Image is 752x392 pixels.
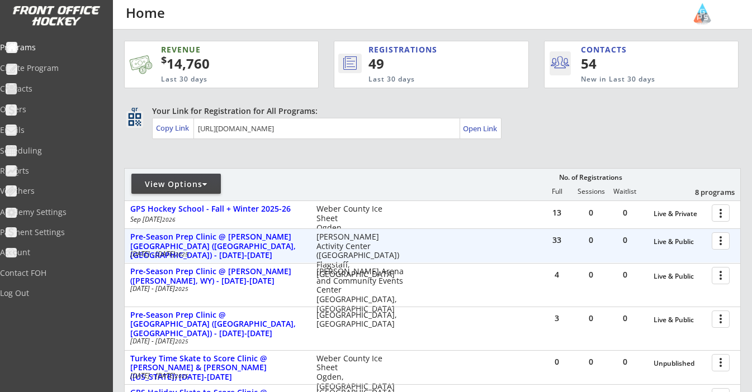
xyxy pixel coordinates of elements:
div: 0 [574,358,608,366]
div: 8 programs [677,187,735,197]
div: Open Link [463,124,498,133]
button: more_vert [712,267,730,284]
div: Pre-Season Prep Clinic @ [PERSON_NAME][GEOGRAPHIC_DATA] ([GEOGRAPHIC_DATA], [GEOGRAPHIC_DATA]) - ... [130,232,305,260]
div: Weber County Ice Sheet Ogden, [GEOGRAPHIC_DATA] [316,354,404,391]
div: Live & Public [654,316,706,324]
div: 0 [608,314,642,322]
div: Sessions [574,188,608,195]
button: more_vert [712,310,730,328]
div: REGISTRATIONS [368,44,480,55]
div: 0 [608,236,642,244]
div: 0 [574,271,608,279]
em: 2025 [175,250,188,258]
button: more_vert [712,354,730,371]
div: [PERSON_NAME] Activity Center ([GEOGRAPHIC_DATA]) Flagstaff, [GEOGRAPHIC_DATA] [316,232,404,279]
div: 0 [574,209,608,217]
div: REVENUE [161,44,269,55]
div: Live & Public [654,273,706,280]
div: qr [127,106,141,113]
div: 33 [540,236,574,244]
div: View Options [131,179,221,190]
div: Live & Public [654,238,706,246]
div: [DATE] - [DATE] [130,251,301,257]
div: Turkey Time Skate to Score Clinic @ [PERSON_NAME] & [PERSON_NAME] ([US_STATE]) [DATE]-[DATE] [130,354,305,382]
div: Your Link for Registration for All Programs: [152,106,706,117]
div: Last 30 days [161,75,269,84]
div: CONTACTS [581,44,632,55]
div: [DATE] - [DATE] [130,372,301,379]
div: Unpublished [654,360,706,367]
em: 2025 [175,337,188,345]
div: 49 [368,54,490,73]
div: 0 [608,358,642,366]
button: more_vert [712,232,730,250]
div: [GEOGRAPHIC_DATA], [GEOGRAPHIC_DATA] [316,310,404,329]
div: Pre-Season Prep Clinic @ [GEOGRAPHIC_DATA] ([GEOGRAPHIC_DATA], [GEOGRAPHIC_DATA]) - [DATE]-[DATE] [130,310,305,338]
div: Last 30 days [368,75,482,84]
div: 0 [608,271,642,279]
div: No. of Registrations [556,174,625,181]
div: 14,760 [161,54,283,73]
a: Open Link [463,121,498,136]
div: Waitlist [608,188,641,195]
div: [PERSON_NAME] Arena and Community Events Center [GEOGRAPHIC_DATA], [GEOGRAPHIC_DATA] [316,267,404,314]
div: New in Last 30 days [581,75,686,84]
button: qr_code [126,111,143,128]
div: [DATE] - [DATE] [130,338,301,345]
div: 0 [608,209,642,217]
div: GPS Hockey School - Fall + Winter 2025-26 [130,204,305,214]
div: Pre-Season Prep Clinic @ [PERSON_NAME] ([PERSON_NAME], WY) - [DATE]-[DATE] [130,267,305,286]
div: 3 [540,314,574,322]
button: more_vert [712,204,730,222]
div: 54 [581,54,650,73]
div: Sep [DATE] [130,216,301,223]
div: Live & Private [654,210,706,218]
div: Weber County Ice Sheet Ogden, [GEOGRAPHIC_DATA] [316,204,404,242]
sup: $ [161,53,167,66]
div: [DATE] - [DATE] [130,285,301,292]
div: 13 [540,209,574,217]
em: 2025 [175,285,188,293]
div: Full [540,188,574,195]
div: 4 [540,271,574,279]
div: 0 [574,236,608,244]
div: Copy Link [156,123,191,133]
em: 2026 [162,216,176,223]
div: 0 [540,358,574,366]
em: 2025 [175,372,188,380]
div: 0 [574,314,608,322]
